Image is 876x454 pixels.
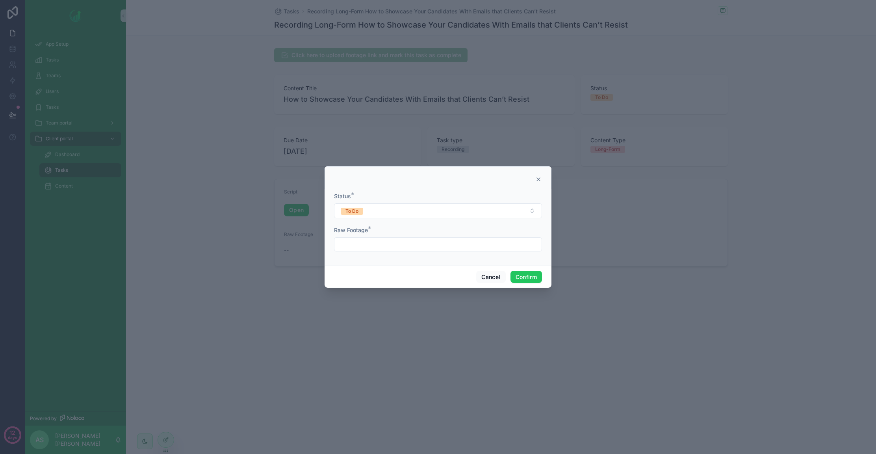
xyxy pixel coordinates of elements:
div: To Do [345,208,358,215]
button: Select Button [334,203,542,218]
span: Status [334,193,351,199]
button: Cancel [476,271,505,283]
span: Raw Footage [334,227,368,233]
button: Confirm [510,271,542,283]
